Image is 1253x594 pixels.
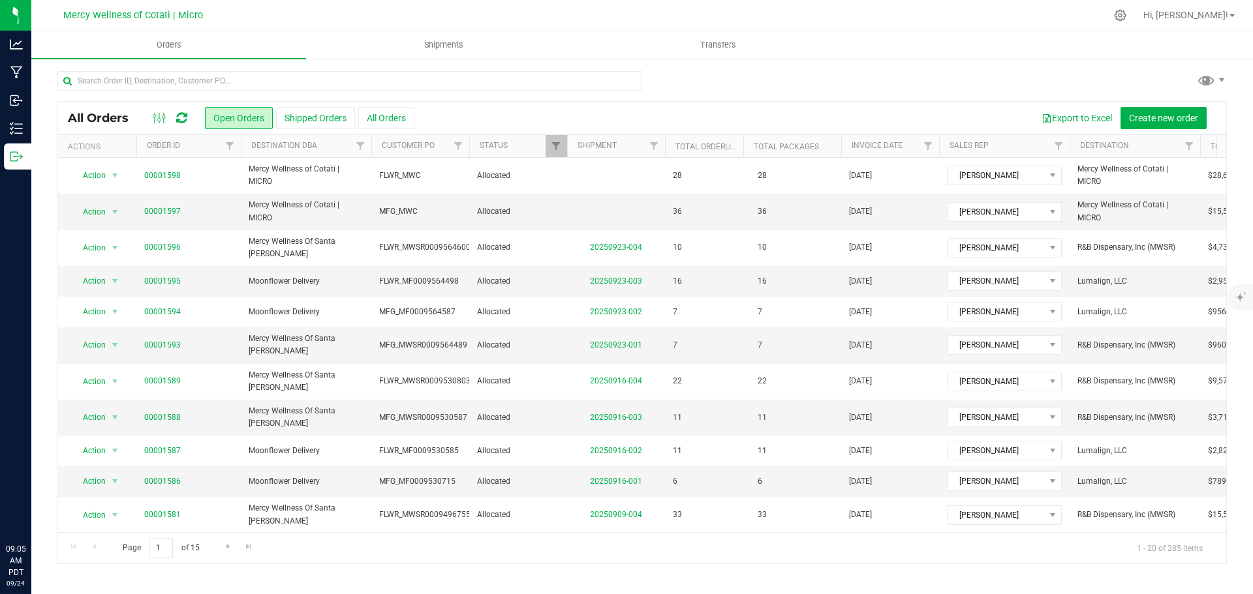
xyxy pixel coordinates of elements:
[251,141,317,150] a: Destination DBA
[673,275,682,288] span: 16
[590,477,642,486] a: 20250916-001
[144,411,181,424] a: 00001588
[751,336,769,355] span: 7
[590,340,642,349] a: 20250923-001
[546,135,567,157] a: Filter
[139,39,199,51] span: Orders
[673,411,682,424] span: 11
[306,31,581,59] a: Shipments
[144,445,181,457] a: 00001587
[144,275,181,288] a: 00001595
[31,31,306,59] a: Orders
[107,336,123,354] span: select
[1077,411,1192,424] span: R&B Dispensary, Inc (MWSR)
[1208,375,1243,387] span: $9,577.74
[477,205,559,218] span: Allocated
[948,336,1045,354] span: [PERSON_NAME]
[590,446,642,455] a: 20250916-002
[754,142,819,151] a: Total Packages
[249,475,364,488] span: Moonflower Delivery
[1077,163,1192,188] span: Mercy Wellness of Cotati | MICRO
[112,538,210,558] span: Page of 15
[249,405,364,430] span: Mercy Wellness Of Santa [PERSON_NAME]
[63,10,203,21] span: Mercy Wellness of Cotati | Micro
[1208,241,1243,254] span: $4,735.20
[948,166,1045,185] span: [PERSON_NAME]
[673,306,677,318] span: 7
[379,475,461,488] span: MFG_MF0009530715
[107,239,123,257] span: select
[13,490,52,529] iframe: Resource center
[852,141,903,150] a: Invoice Date
[1077,199,1192,224] span: Mercy Wellness of Cotati | MICRO
[948,408,1045,426] span: [PERSON_NAME]
[107,372,123,391] span: select
[673,445,682,457] span: 11
[107,472,123,490] span: select
[673,241,682,254] span: 10
[1208,509,1248,521] span: $15,517.90
[358,107,414,129] button: All Orders
[948,239,1045,257] span: [PERSON_NAME]
[849,475,872,488] span: [DATE]
[205,107,273,129] button: Open Orders
[948,506,1045,524] span: [PERSON_NAME]
[590,376,642,385] a: 20250916-004
[1208,275,1243,288] span: $2,952.28
[448,135,469,157] a: Filter
[107,506,123,524] span: select
[10,150,23,163] inline-svg: Outbound
[477,275,559,288] span: Allocated
[751,505,773,524] span: 33
[1048,135,1070,157] a: Filter
[751,408,773,427] span: 11
[683,39,754,51] span: Transfers
[918,135,939,157] a: Filter
[249,306,364,318] span: Moonflower Delivery
[849,306,872,318] span: [DATE]
[477,411,559,424] span: Allocated
[948,472,1045,490] span: [PERSON_NAME]
[379,445,461,457] span: FLWR_MF0009530585
[71,372,106,391] span: Action
[751,202,773,221] span: 36
[477,339,559,351] span: Allocated
[379,509,471,521] span: FLWR_MWSR0009496755
[477,509,559,521] span: Allocated
[1208,475,1237,488] span: $789.00
[249,163,364,188] span: Mercy Wellness of Cotati | MICRO
[57,71,642,91] input: Search Order ID, Destination, Customer PO...
[948,372,1045,391] span: [PERSON_NAME]
[590,243,642,252] a: 20250923-004
[948,303,1045,321] span: [PERSON_NAME]
[673,205,682,218] span: 36
[948,441,1045,460] span: [PERSON_NAME]
[379,375,471,387] span: FLWR_MWSR0009530803
[673,170,682,182] span: 28
[249,369,364,394] span: Mercy Wellness Of Santa [PERSON_NAME]
[1077,306,1192,318] span: Lumalign, LLC
[1129,113,1198,123] span: Create new order
[107,441,123,460] span: select
[71,472,106,490] span: Action
[849,275,872,288] span: [DATE]
[1121,107,1207,129] button: Create new order
[643,135,665,157] a: Filter
[849,375,872,387] span: [DATE]
[477,445,559,457] span: Allocated
[751,472,769,491] span: 6
[849,205,872,218] span: [DATE]
[751,372,773,391] span: 22
[276,107,355,129] button: Shipped Orders
[10,122,23,135] inline-svg: Inventory
[249,333,364,357] span: Mercy Wellness Of Santa [PERSON_NAME]
[477,306,559,318] span: Allocated
[71,272,106,290] span: Action
[1077,275,1192,288] span: Lumalign, LLC
[249,235,364,260] span: Mercy Wellness Of Santa [PERSON_NAME]
[673,375,682,387] span: 22
[249,445,364,457] span: Moonflower Delivery
[144,339,181,351] a: 00001593
[68,111,142,125] span: All Orders
[382,141,435,150] a: Customer PO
